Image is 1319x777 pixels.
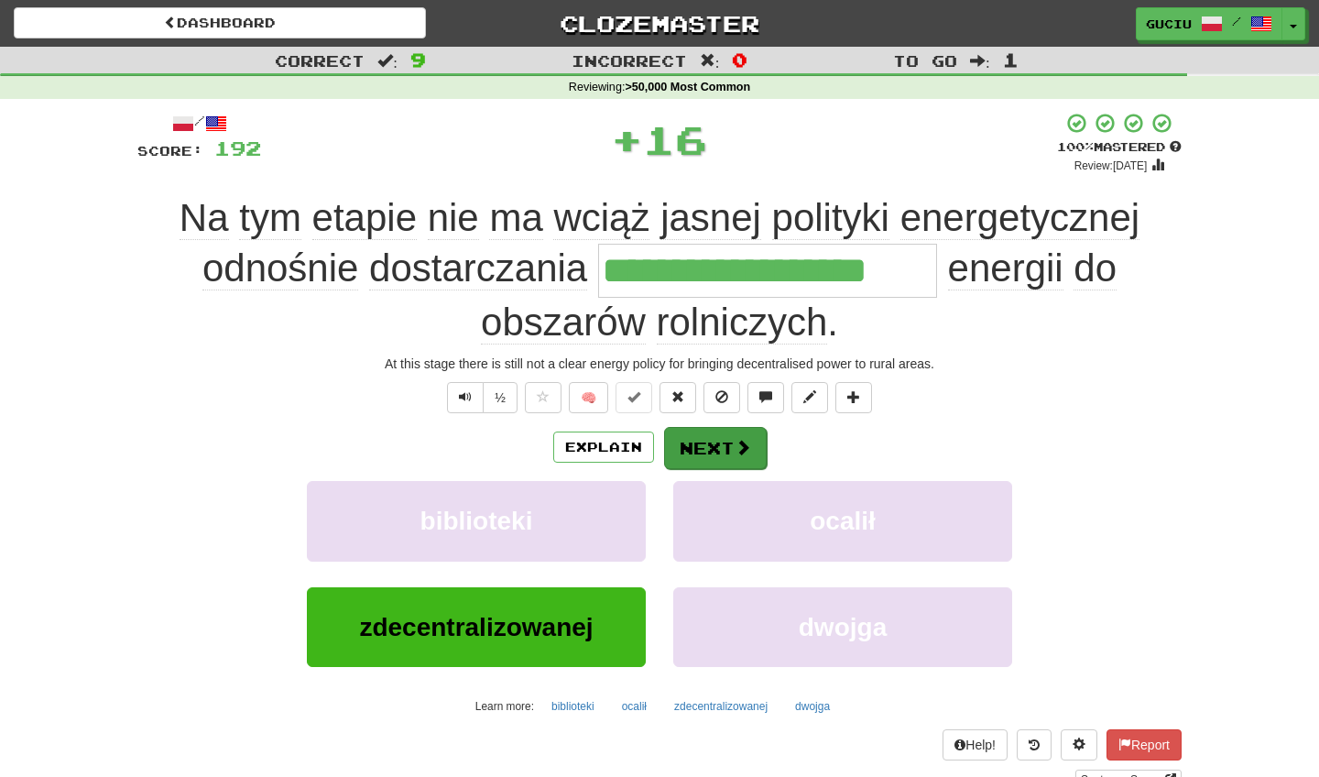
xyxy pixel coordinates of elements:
button: 🧠 [569,382,608,413]
span: 16 [643,116,707,162]
span: : [970,53,990,69]
span: dwojga [799,613,887,641]
button: Reset to 0% Mastered (alt+r) [659,382,696,413]
span: do [1074,246,1117,290]
button: dwojga [785,693,840,720]
span: wciąż [553,196,649,240]
a: Dashboard [14,7,426,38]
span: odnośnie [202,246,358,290]
span: energetycznej [900,196,1140,240]
button: Round history (alt+y) [1017,729,1052,761]
span: tym [239,196,301,240]
button: Help! [943,729,1008,761]
div: At this stage there is still not a clear energy policy for bringing decentralised power to rural ... [137,355,1182,373]
button: zdecentralizowanej [664,693,778,720]
button: Set this sentence to 100% Mastered (alt+m) [616,382,652,413]
div: Mastered [1057,139,1182,156]
button: ocalił [612,693,657,720]
span: To go [893,51,957,70]
span: 192 [214,137,261,159]
strong: >50,000 Most Common [625,81,750,93]
button: ½ [483,382,518,413]
span: Na [180,196,229,240]
span: Score: [137,143,203,159]
span: 100 % [1057,139,1094,154]
button: Next [664,427,767,469]
span: zdecentralizowanej [359,613,593,641]
span: : [700,53,720,69]
span: biblioteki [420,507,533,535]
button: Edit sentence (alt+d) [791,382,828,413]
span: 9 [410,49,426,71]
div: / [137,112,261,135]
span: : [377,53,398,69]
button: Explain [553,432,654,463]
span: obszarów [481,301,646,345]
span: Correct [275,51,365,70]
button: Add to collection (alt+a) [835,382,872,413]
span: 1 [1003,49,1019,71]
span: jasnej [660,196,761,240]
span: etapie [312,196,417,240]
button: dwojga [673,587,1012,667]
span: . [481,246,1117,345]
a: Clozemaster [453,7,866,39]
span: ma [489,196,542,240]
button: zdecentralizowanej [307,587,646,667]
button: Ignore sentence (alt+i) [703,382,740,413]
span: Incorrect [572,51,687,70]
button: biblioteki [307,481,646,561]
div: Text-to-speech controls [443,382,518,413]
span: Guciu [1146,16,1192,32]
button: biblioteki [541,693,605,720]
button: Play sentence audio (ctl+space) [447,382,484,413]
span: + [611,112,643,167]
span: polityki [772,196,889,240]
button: Favorite sentence (alt+f) [525,382,561,413]
span: 0 [732,49,747,71]
button: ocalił [673,481,1012,561]
span: energii [948,246,1063,290]
a: Guciu / [1136,7,1282,40]
span: / [1232,15,1241,27]
span: dostarczania [369,246,587,290]
span: nie [428,196,479,240]
span: ocalił [810,507,876,535]
button: Report [1106,729,1182,761]
button: Discuss sentence (alt+u) [747,382,784,413]
small: Review: [DATE] [1074,159,1148,172]
small: Learn more: [475,700,534,713]
span: rolniczych [657,301,828,345]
